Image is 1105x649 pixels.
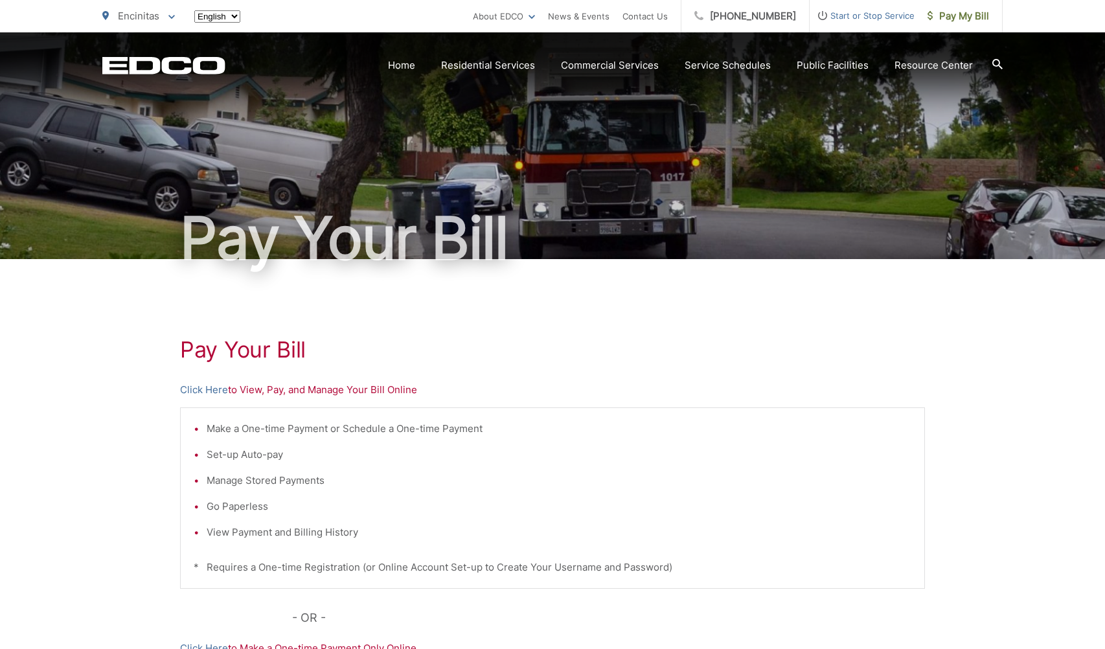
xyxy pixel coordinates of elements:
h1: Pay Your Bill [102,206,1003,271]
p: to View, Pay, and Manage Your Bill Online [180,382,925,398]
li: Make a One-time Payment or Schedule a One-time Payment [207,421,911,437]
span: Pay My Bill [928,8,989,24]
p: * Requires a One-time Registration (or Online Account Set-up to Create Your Username and Password) [194,560,911,575]
a: Service Schedules [685,58,771,73]
li: Set-up Auto-pay [207,447,911,462]
h1: Pay Your Bill [180,337,925,363]
a: Resource Center [894,58,973,73]
a: Commercial Services [561,58,659,73]
a: Public Facilities [797,58,869,73]
a: News & Events [548,8,609,24]
li: Manage Stored Payments [207,473,911,488]
li: Go Paperless [207,499,911,514]
p: - OR - [292,608,926,628]
a: Home [388,58,415,73]
span: Encinitas [118,10,159,22]
a: EDCD logo. Return to the homepage. [102,56,225,74]
a: About EDCO [473,8,535,24]
a: Click Here [180,382,228,398]
li: View Payment and Billing History [207,525,911,540]
a: Residential Services [441,58,535,73]
a: Contact Us [622,8,668,24]
select: Select a language [194,10,240,23]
